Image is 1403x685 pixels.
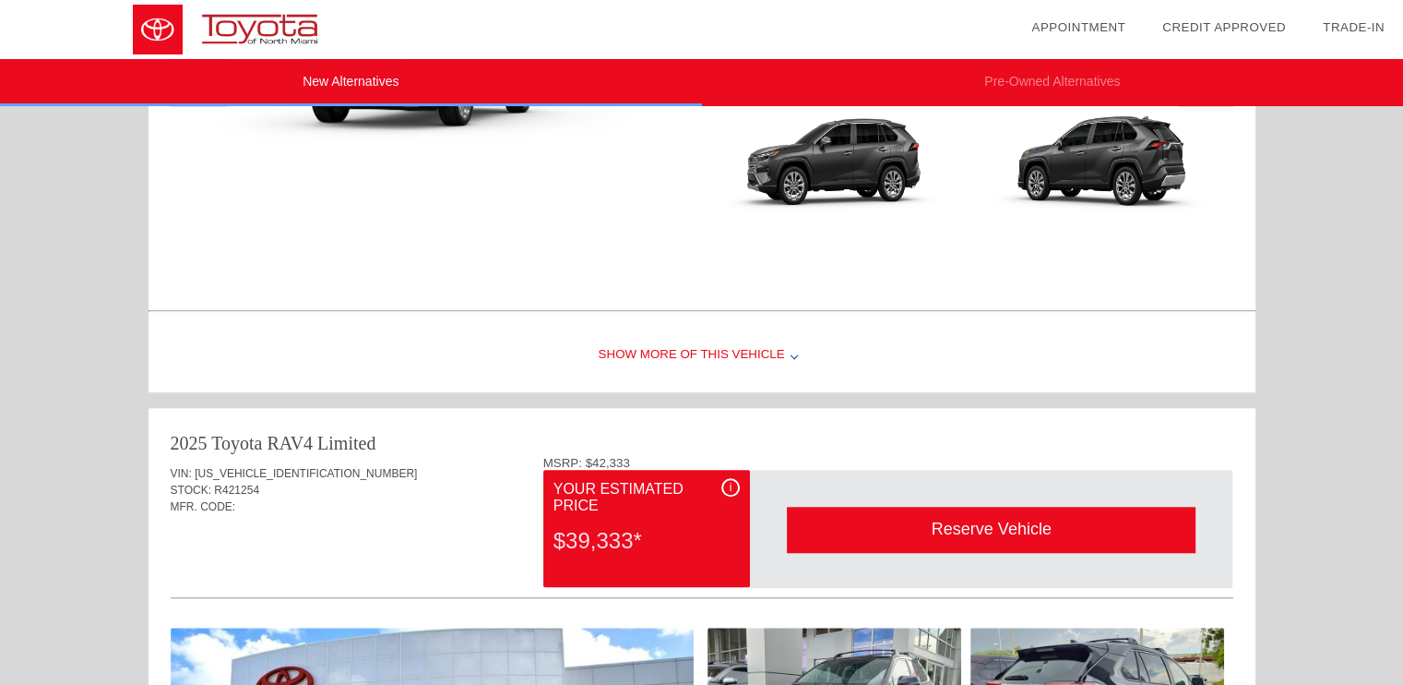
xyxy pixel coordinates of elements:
[1323,20,1385,34] a: Trade-In
[553,517,740,565] div: $39,333*
[721,478,740,497] div: i
[171,467,192,480] span: VIN:
[171,484,211,497] span: STOCK:
[970,75,1224,265] img: a699d7c2485ff4fa17e24cd6fd1917c8.png
[1031,20,1125,34] a: Appointment
[171,500,236,513] span: MFR. CODE:
[787,507,1195,552] div: Reserve Vehicle
[1162,20,1286,34] a: Credit Approved
[195,467,417,480] span: [US_VEHICLE_IDENTIFICATION_NUMBER]
[171,543,1233,572] div: Quoted on [DATE] 4:16:32 PM
[149,318,1255,392] div: Show More of this Vehicle
[553,478,740,517] div: Your Estimated Price
[214,484,259,497] span: R421254
[317,430,375,456] div: Limited
[543,456,1233,470] div: MSRP: $42,333
[707,75,961,265] img: 86323c06df89d7b55e6a540ca0fcaad1.png
[171,430,314,456] div: 2025 Toyota RAV4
